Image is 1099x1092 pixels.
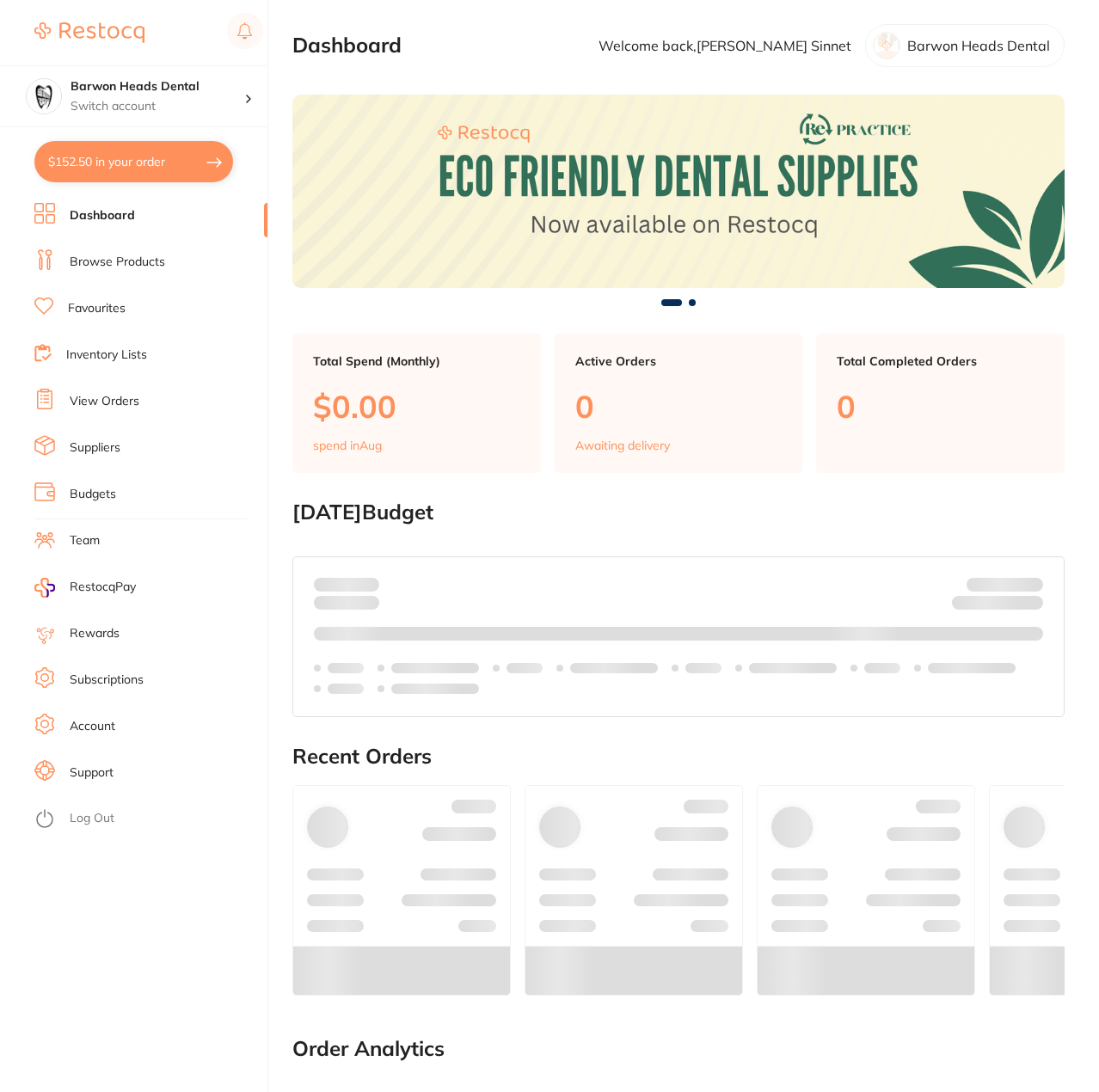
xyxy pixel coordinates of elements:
p: Labels extended [391,661,479,675]
p: Labels [864,661,900,675]
a: RestocqPay [34,578,136,598]
p: Barwon Heads Dental [907,38,1050,53]
strong: $0.00 [349,577,379,592]
a: Browse Products [70,254,165,271]
p: Labels [507,661,543,675]
p: $0.00 [313,389,520,424]
a: Budgets [70,486,116,503]
p: Active Orders [575,354,783,368]
button: $152.50 in your order [34,141,233,182]
p: Welcome back, [PERSON_NAME] Sinnet [599,38,851,53]
p: Labels extended [570,661,658,675]
a: Team [70,532,100,549]
button: Log Out [34,806,262,833]
h2: Recent Orders [292,745,1065,769]
p: Total Spend (Monthly) [313,354,520,368]
p: Total Completed Orders [837,354,1044,368]
a: Log Out [70,810,114,827]
p: 0 [575,389,783,424]
p: Labels [328,661,364,675]
p: Labels extended [928,661,1016,675]
a: Subscriptions [70,672,144,689]
a: Inventory Lists [66,347,147,364]
a: Support [70,764,114,782]
h2: Order Analytics [292,1037,1065,1061]
p: 0 [837,389,1044,424]
p: Labels [328,682,364,696]
p: Labels extended [391,682,479,696]
a: Favourites [68,300,126,317]
p: Remaining: [952,592,1043,612]
span: RestocqPay [70,579,136,596]
strong: $0.00 [1013,598,1043,613]
p: month [314,592,379,612]
p: Labels extended [749,661,837,675]
a: Restocq Logo [34,13,144,52]
a: View Orders [70,393,139,410]
p: spend in Aug [313,439,382,452]
a: Total Completed Orders0 [816,334,1065,473]
p: Budget: [967,578,1043,592]
p: Spent: [314,578,379,592]
img: Barwon Heads Dental [27,79,61,113]
img: RestocqPay [34,578,55,598]
h4: Barwon Heads Dental [71,78,244,95]
img: Dashboard [292,95,1065,288]
p: Labels [685,661,721,675]
img: Restocq Logo [34,22,144,43]
p: Awaiting delivery [575,439,670,452]
a: Dashboard [70,207,135,224]
p: Switch account [71,98,244,115]
a: Account [70,718,115,735]
a: Rewards [70,625,120,642]
a: Active Orders0Awaiting delivery [555,334,803,473]
a: Total Spend (Monthly)$0.00spend inAug [292,334,541,473]
strong: $NaN [1010,577,1043,592]
h2: Dashboard [292,34,402,58]
a: Suppliers [70,439,120,457]
h2: [DATE] Budget [292,500,1065,525]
